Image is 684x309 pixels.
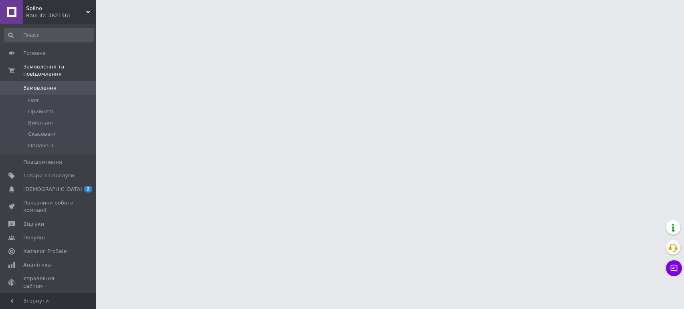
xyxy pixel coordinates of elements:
span: Нові [28,97,40,104]
span: Виконані [28,119,53,126]
span: Скасовані [28,130,55,138]
span: Товари та послуги [23,172,74,179]
span: Каталог ProSale [23,248,67,255]
span: Оплачені [28,142,53,149]
button: Чат з покупцем [666,260,682,276]
input: Пошук [4,28,94,42]
span: 2 [84,186,92,193]
span: Замовлення [23,84,56,92]
span: Замовлення та повідомлення [23,63,96,78]
span: Показники роботи компанії [23,199,74,214]
span: Головна [23,50,46,57]
span: [DEMOGRAPHIC_DATA] [23,186,83,193]
span: Spilno [26,5,86,12]
span: Повідомлення [23,159,62,166]
span: Прийняті [28,108,53,115]
span: Відгуки [23,221,44,228]
span: Управління сайтом [23,275,74,289]
span: Покупці [23,234,45,241]
span: Аналітика [23,261,51,269]
div: Ваш ID: 3821561 [26,12,96,19]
